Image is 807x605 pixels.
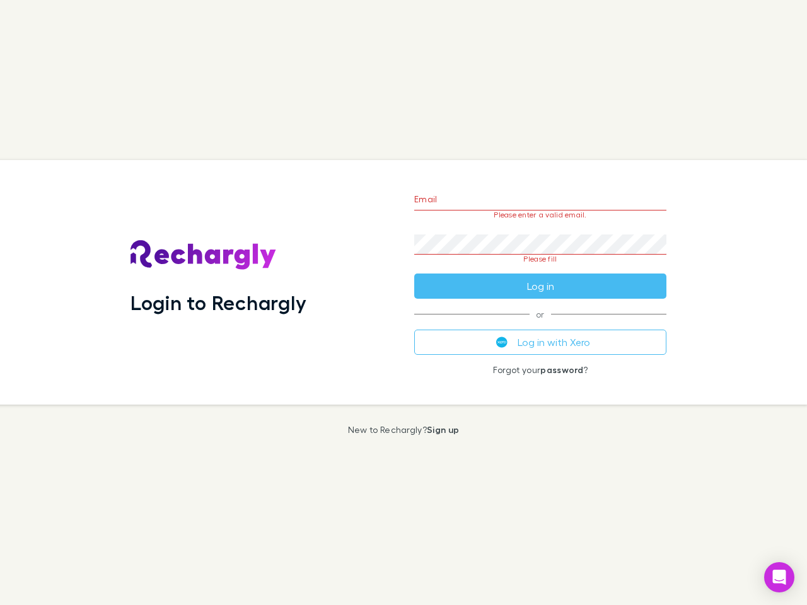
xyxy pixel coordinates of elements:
img: Rechargly's Logo [131,240,277,270]
button: Log in [414,274,666,299]
p: Please fill [414,255,666,263]
span: or [414,314,666,314]
h1: Login to Rechargly [131,291,306,314]
p: Forgot your ? [414,365,666,375]
a: Sign up [427,424,459,435]
img: Xero's logo [496,337,508,348]
p: New to Rechargly? [348,425,460,435]
a: password [540,364,583,375]
p: Please enter a valid email. [414,210,666,219]
button: Log in with Xero [414,330,666,355]
div: Open Intercom Messenger [764,562,794,592]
